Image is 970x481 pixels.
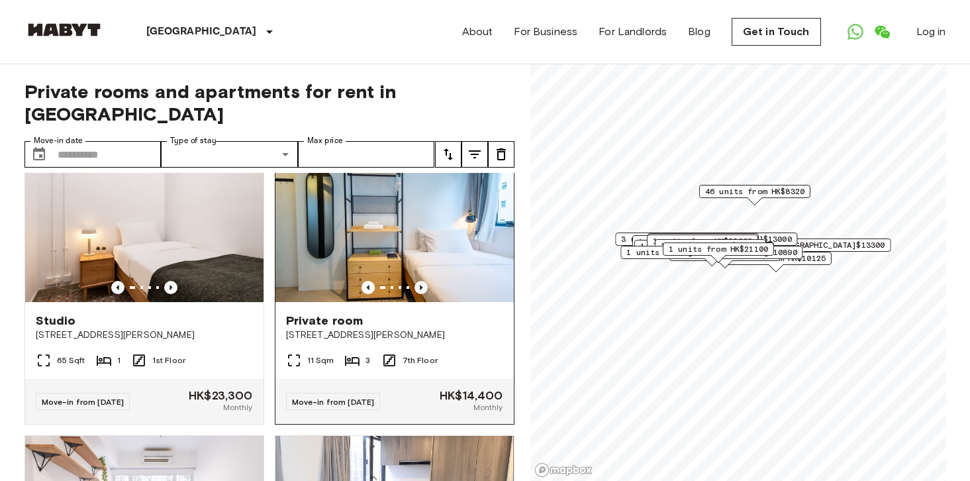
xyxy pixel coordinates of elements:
[34,135,83,146] label: Move-in date
[662,242,773,263] div: Map marker
[621,233,791,245] span: 3 units from [GEOGRAPHIC_DATA]$13000
[842,19,869,45] a: Open WhatsApp
[275,143,514,302] img: Marketing picture of unit HK-01-046-007-01
[599,24,667,40] a: For Landlords
[403,354,438,366] span: 7th Floor
[626,246,797,258] span: 1 units from [GEOGRAPHIC_DATA]$10890
[646,235,757,255] div: Map marker
[275,142,514,425] a: Marketing picture of unit HK-01-046-007-01Previous imagePrevious imagePrivate room[STREET_ADDRESS...
[473,401,503,413] span: Monthly
[488,141,514,168] button: tune
[307,354,334,366] span: 11 Sqm
[461,141,488,168] button: tune
[534,462,593,478] a: Mapbox logo
[42,397,124,407] span: Move-in from [DATE]
[638,236,737,248] span: 1 units from HK$10650
[189,390,252,401] span: HK$23,300
[662,242,773,262] div: Map marker
[111,281,124,294] button: Previous image
[292,397,375,407] span: Move-in from [DATE]
[365,354,370,366] span: 3
[462,24,493,40] a: About
[57,354,85,366] span: 65 Sqft
[652,235,752,247] span: 1 units from HK$22000
[25,143,264,302] img: Marketing picture of unit HK-01-059-001-001
[620,246,802,266] div: Map marker
[24,23,104,36] img: Habyt
[632,235,743,256] div: Map marker
[699,185,810,205] div: Map marker
[634,240,745,260] div: Map marker
[640,240,739,252] span: 1 units from HK$11200
[709,239,885,251] span: 12 units from [GEOGRAPHIC_DATA]$13300
[117,354,121,366] span: 1
[146,24,257,40] p: [GEOGRAPHIC_DATA]
[435,141,461,168] button: tune
[440,390,503,401] span: HK$14,400
[286,329,503,342] span: [STREET_ADDRESS][PERSON_NAME]
[647,233,758,254] div: Map marker
[654,239,765,260] div: Map marker
[732,18,821,46] a: Get in Touch
[653,234,752,246] span: 2 units from HK$10170
[615,233,797,253] div: Map marker
[869,19,895,45] a: Open WeChat
[720,252,831,272] div: Map marker
[726,252,825,264] span: 1 units from HK$10125
[668,243,767,255] span: 1 units from HK$21100
[916,24,946,40] a: Log in
[660,240,759,252] span: 1 units from HK$11450
[286,313,364,329] span: Private room
[24,142,264,425] a: Marketing picture of unit HK-01-059-001-001Previous imagePrevious imageStudio[STREET_ADDRESS][PER...
[414,281,428,294] button: Previous image
[152,354,185,366] span: 1st Floor
[362,281,375,294] button: Previous image
[703,239,891,259] div: Map marker
[24,80,514,125] span: Private rooms and apartments for rent in [GEOGRAPHIC_DATA]
[36,313,76,329] span: Studio
[170,135,217,146] label: Type of stay
[36,329,253,342] span: [STREET_ADDRESS][PERSON_NAME]
[223,401,252,413] span: Monthly
[514,24,577,40] a: For Business
[26,141,52,168] button: Choose date
[307,135,343,146] label: Max price
[164,281,177,294] button: Previous image
[704,186,804,197] span: 46 units from HK$8320
[688,24,710,40] a: Blog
